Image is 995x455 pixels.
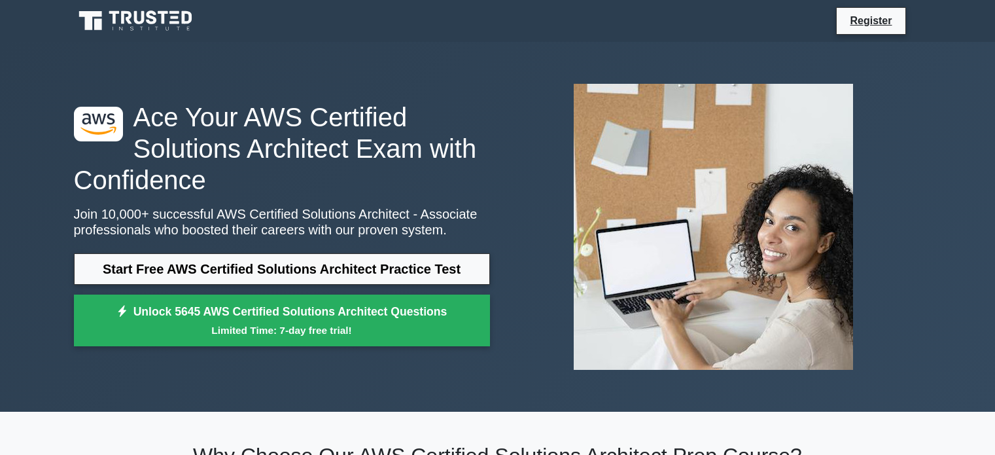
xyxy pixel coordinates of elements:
[90,323,474,338] small: Limited Time: 7-day free trial!
[74,253,490,285] a: Start Free AWS Certified Solutions Architect Practice Test
[74,101,490,196] h1: Ace Your AWS Certified Solutions Architect Exam with Confidence
[842,12,899,29] a: Register
[74,206,490,238] p: Join 10,000+ successful AWS Certified Solutions Architect - Associate professionals who boosted t...
[74,295,490,347] a: Unlock 5645 AWS Certified Solutions Architect QuestionsLimited Time: 7-day free trial!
